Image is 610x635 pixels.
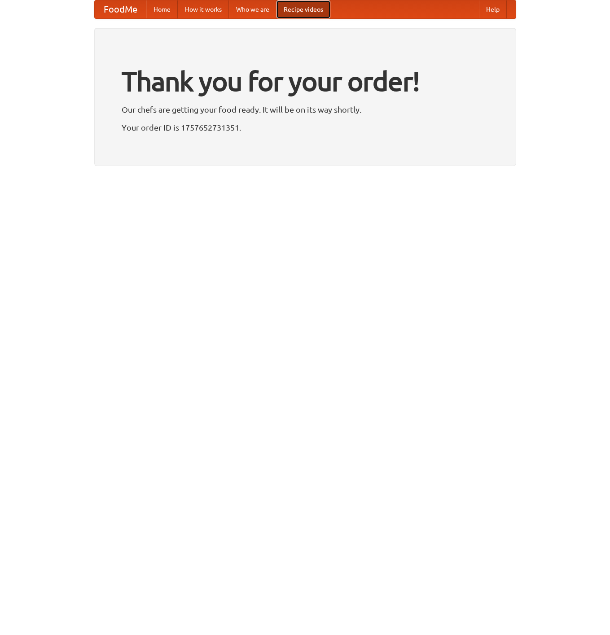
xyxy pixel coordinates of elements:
[122,121,489,134] p: Your order ID is 1757652731351.
[122,60,489,103] h1: Thank you for your order!
[229,0,276,18] a: Who we are
[146,0,178,18] a: Home
[122,103,489,116] p: Our chefs are getting your food ready. It will be on its way shortly.
[479,0,507,18] a: Help
[276,0,330,18] a: Recipe videos
[178,0,229,18] a: How it works
[95,0,146,18] a: FoodMe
